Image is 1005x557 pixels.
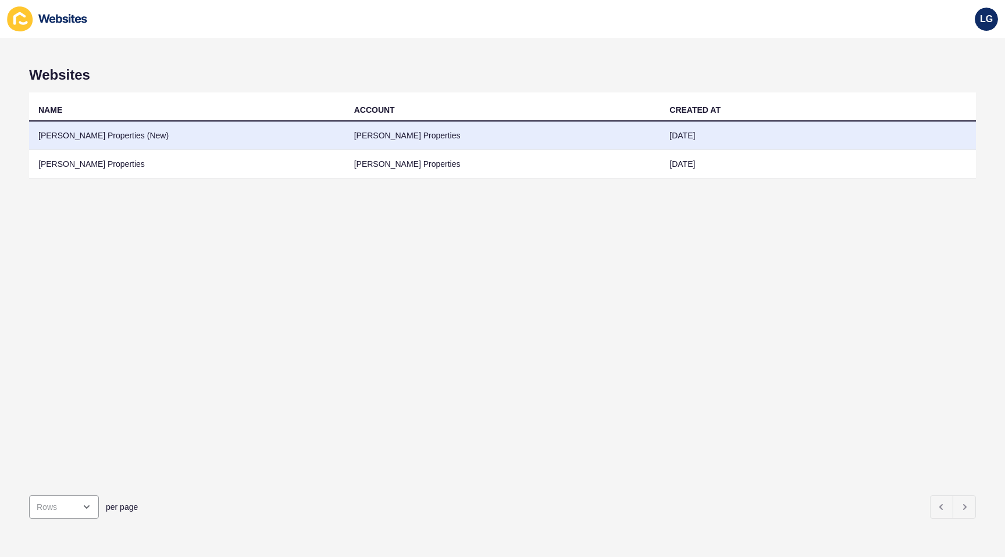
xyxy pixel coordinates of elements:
[669,104,721,116] div: CREATED AT
[980,13,993,25] span: LG
[106,501,138,513] span: per page
[345,122,661,150] td: [PERSON_NAME] Properties
[354,104,395,116] div: ACCOUNT
[660,150,976,178] td: [DATE]
[29,122,345,150] td: [PERSON_NAME] Properties (New)
[29,150,345,178] td: [PERSON_NAME] Properties
[660,122,976,150] td: [DATE]
[38,104,62,116] div: NAME
[29,67,976,83] h1: Websites
[345,150,661,178] td: [PERSON_NAME] Properties
[29,495,99,519] div: open menu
